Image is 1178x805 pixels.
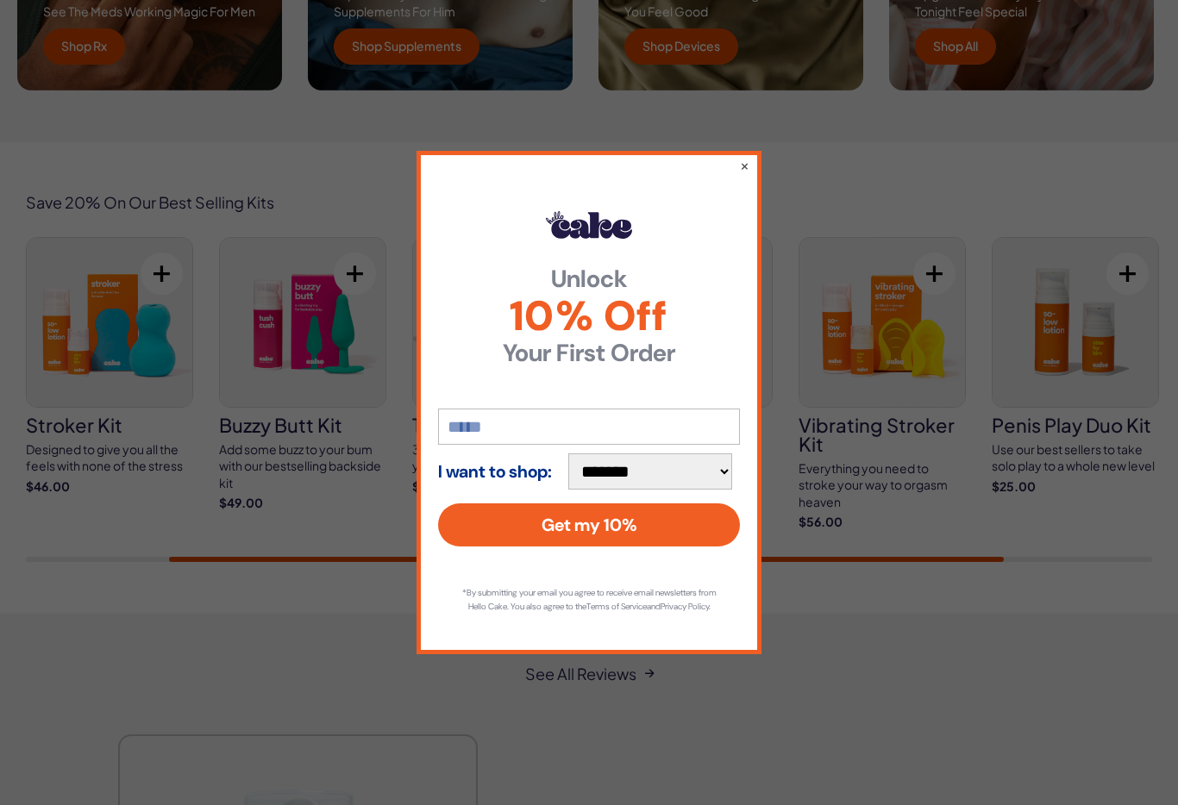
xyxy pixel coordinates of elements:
[438,462,552,481] strong: I want to shop:
[661,601,709,612] a: Privacy Policy
[438,503,740,546] button: Get my 10%
[438,296,740,337] span: 10% Off
[438,267,740,291] strong: Unlock
[455,586,723,614] p: *By submitting your email you agree to receive email newsletters from Hello Cake. You also agree ...
[438,341,740,365] strong: Your First Order
[546,211,632,239] img: Hello Cake
[740,157,749,174] button: ×
[586,601,647,612] a: Terms of Service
